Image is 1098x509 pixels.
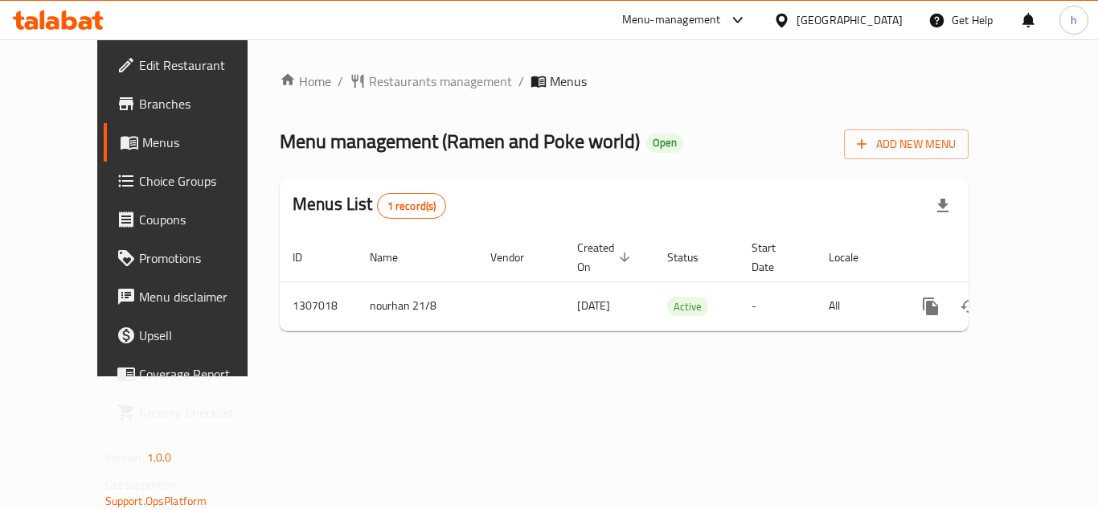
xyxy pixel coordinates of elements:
span: Menus [550,72,587,91]
table: enhanced table [280,233,1079,331]
td: 1307018 [280,281,357,330]
div: Menu-management [622,10,721,30]
span: Add New Menu [857,134,956,154]
span: Menu management ( Ramen and Poke world ) [280,123,640,159]
span: 1 record(s) [378,199,446,214]
span: Version: [105,447,145,468]
span: Status [667,248,719,267]
span: Upsell [139,326,268,345]
span: [DATE] [577,295,610,316]
span: Promotions [139,248,268,268]
span: ID [293,248,323,267]
span: Open [646,136,683,150]
li: / [518,72,524,91]
span: Menus [142,133,268,152]
button: Add New Menu [844,129,969,159]
td: nourhan 21/8 [357,281,477,330]
span: Grocery Checklist [139,403,268,422]
span: Vendor [490,248,545,267]
div: [GEOGRAPHIC_DATA] [797,11,903,29]
span: h [1071,11,1077,29]
span: Coupons [139,210,268,229]
button: more [912,287,950,326]
div: Open [646,133,683,153]
span: Active [667,298,708,316]
span: 1.0.0 [147,447,172,468]
span: Restaurants management [369,72,512,91]
span: Edit Restaurant [139,55,268,75]
span: Choice Groups [139,171,268,191]
a: Home [280,72,331,91]
span: Coverage Report [139,364,268,384]
a: Menu disclaimer [104,277,281,316]
span: Menu disclaimer [139,287,268,306]
td: - [739,281,816,330]
a: Promotions [104,239,281,277]
a: Restaurants management [350,72,512,91]
span: Get support on: [105,474,179,495]
th: Actions [899,233,1079,282]
a: Choice Groups [104,162,281,200]
span: Created On [577,238,635,277]
div: Total records count [377,193,447,219]
span: Name [370,248,419,267]
a: Menus [104,123,281,162]
a: Branches [104,84,281,123]
span: Locale [829,248,879,267]
li: / [338,72,343,91]
h2: Menus List [293,192,446,219]
button: Change Status [950,287,989,326]
nav: breadcrumb [280,72,969,91]
span: Branches [139,94,268,113]
a: Grocery Checklist [104,393,281,432]
a: Coupons [104,200,281,239]
div: Export file [924,187,962,225]
a: Edit Restaurant [104,46,281,84]
span: Start Date [752,238,797,277]
td: All [816,281,899,330]
a: Upsell [104,316,281,355]
a: Coverage Report [104,355,281,393]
